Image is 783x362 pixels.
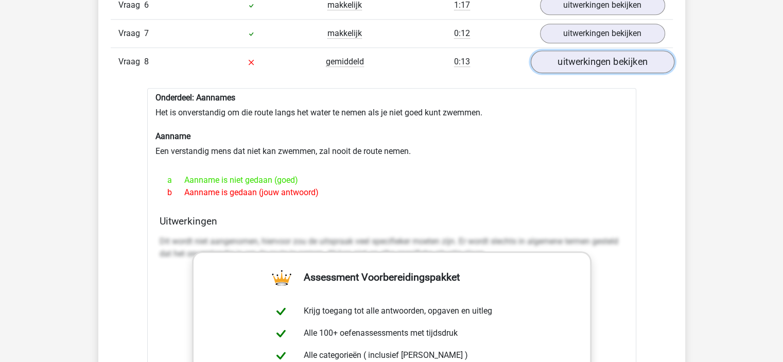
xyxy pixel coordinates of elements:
[540,24,665,43] a: uitwerkingen bekijken
[160,215,624,227] h4: Uitwerkingen
[327,28,362,39] span: makkelijk
[167,174,184,186] span: a
[160,174,624,186] div: Aanname is niet gedaan (goed)
[530,50,674,73] a: uitwerkingen bekijken
[118,56,144,68] span: Vraag
[454,57,470,67] span: 0:13
[454,28,470,39] span: 0:12
[160,235,624,260] p: Dit wordt niet aangenomen, hiervoor zou de uitspraak veel specifieker moeten zijn. Er wordt slech...
[155,131,628,141] h6: Aanname
[167,186,184,199] span: b
[326,57,364,67] span: gemiddeld
[155,93,628,102] h6: Onderdeel: Aannames
[160,186,624,199] div: Aanname is gedaan (jouw antwoord)
[118,27,144,40] span: Vraag
[144,57,149,66] span: 8
[144,28,149,38] span: 7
